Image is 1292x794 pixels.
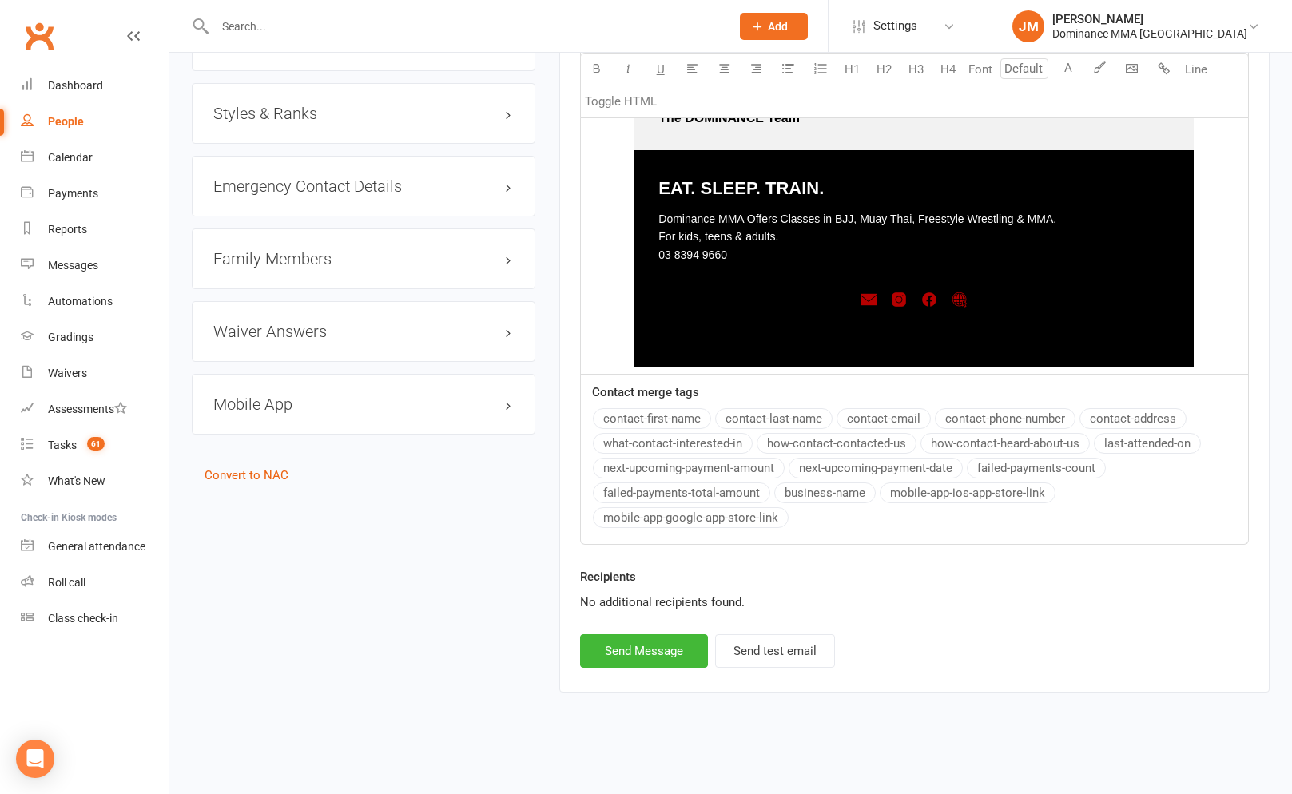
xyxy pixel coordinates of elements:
a: Reports [21,212,169,248]
button: Font [964,54,996,85]
button: how-contact-heard-about-us [920,433,1090,454]
span: EAT. SLEEP. TRAIN. [658,178,824,198]
h3: Styles & Ranks [213,105,514,122]
a: Dashboard [21,68,169,104]
a: Clubworx [19,16,59,56]
button: H1 [837,54,869,85]
div: Waivers [48,367,87,379]
button: failed-payments-total-amount [593,482,770,503]
button: H3 [900,54,932,85]
span: For kids, teens & adults. [658,230,778,243]
button: contact-last-name [715,408,833,429]
div: Reports [48,223,87,236]
a: People [21,104,169,140]
a: Calendar [21,140,169,176]
a: Assessments [21,391,169,427]
button: Line [1180,54,1212,85]
a: General attendance kiosk mode [21,529,169,565]
div: JM [1012,10,1044,42]
h3: Waiver Answers [213,323,514,340]
a: What's New [21,463,169,499]
button: Send Message [580,634,708,668]
button: how-contact-contacted-us [757,433,916,454]
span: Settings [873,8,917,44]
a: Tasks 61 [21,427,169,463]
div: No additional recipients found. [580,593,1249,612]
button: business-name [774,482,876,503]
div: Tasks [48,439,77,451]
div: Payments [48,187,98,200]
span: Add [768,20,788,33]
a: Gradings [21,320,169,355]
button: Toggle HTML [581,85,661,117]
a: Roll call [21,565,169,601]
div: Gradings [48,331,93,343]
button: failed-payments-count [967,458,1106,478]
span: 61 [87,437,105,451]
button: A [1052,54,1084,85]
a: Messages [21,248,169,284]
img: instagram-new.png [891,292,907,308]
label: Recipients [580,567,636,586]
input: Search... [210,15,719,38]
div: Calendar [48,151,93,164]
div: Class check-in [48,612,118,625]
h3: Emergency Contact Details [213,177,514,195]
button: Send test email [715,634,835,668]
div: Dashboard [48,79,103,92]
a: Convert to NAC [205,468,288,482]
div: Dominance MMA [GEOGRAPHIC_DATA] [1052,26,1247,41]
span: 03 8394 9660 [658,248,727,261]
img: internet.png [952,292,968,308]
a: Payments [21,176,169,212]
div: People [48,115,84,128]
div: Automations [48,295,113,308]
button: H2 [869,54,900,85]
div: [PERSON_NAME] [1052,12,1247,26]
div: Roll call [48,576,85,589]
button: Add [740,13,808,40]
button: next-upcoming-payment-date [789,458,963,478]
img: new-post.png [861,292,877,308]
div: General attendance [48,540,145,553]
button: mobile-app-google-app-store-link [593,507,789,528]
a: Class kiosk mode [21,601,169,637]
div: Messages [48,259,98,272]
h3: Family Members [213,250,514,268]
a: Waivers [21,355,169,391]
label: Contact merge tags [592,383,699,402]
button: mobile-app-ios-app-store-link [880,482,1055,503]
button: contact-phone-number [935,408,1075,429]
button: contact-email [837,408,931,429]
div: Assessments [48,403,127,415]
a: Automations [21,284,169,320]
input: Default [1000,58,1048,79]
img: facebook-new.png [921,292,937,308]
button: last-attended-on [1094,433,1201,454]
span: U [657,62,665,77]
div: Open Intercom Messenger [16,740,54,778]
button: next-upcoming-payment-amount [593,458,785,478]
button: H4 [932,54,964,85]
button: contact-first-name [593,408,711,429]
span: The DOMINANCE Team [658,111,800,125]
button: U [645,54,677,85]
button: what-contact-interested-in [593,433,753,454]
button: contact-address [1079,408,1187,429]
span: Dominance MMA Offers Classes in BJJ, Muay Thai, Freestyle Wrestling & MMA. [658,212,1056,225]
h3: Mobile App [213,395,514,413]
div: What's New [48,474,105,487]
